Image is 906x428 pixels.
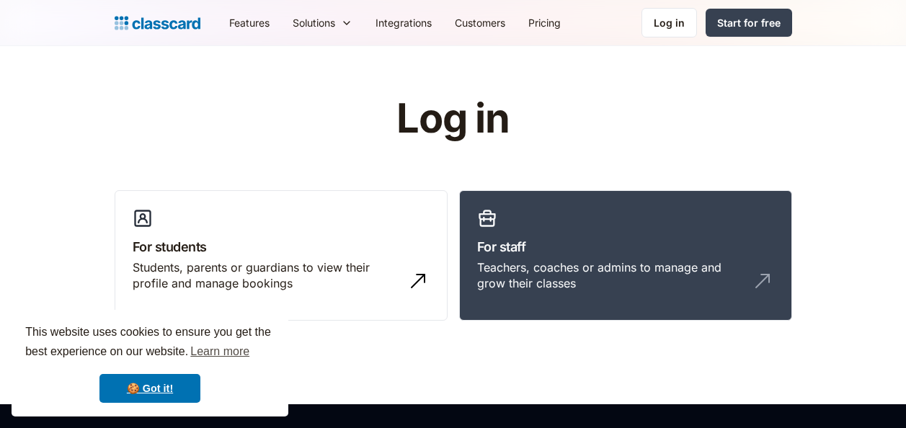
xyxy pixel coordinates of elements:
a: home [115,13,200,33]
div: Solutions [281,6,364,39]
a: Features [218,6,281,39]
a: Customers [443,6,517,39]
div: Teachers, coaches or admins to manage and grow their classes [477,259,745,292]
a: For staffTeachers, coaches or admins to manage and grow their classes [459,190,792,321]
a: Pricing [517,6,572,39]
h3: For students [133,237,430,257]
div: Students, parents or guardians to view their profile and manage bookings [133,259,401,292]
h1: Log in [224,97,682,141]
a: Log in [641,8,697,37]
h3: For staff [477,237,774,257]
div: cookieconsent [12,310,288,416]
a: learn more about cookies [188,341,252,362]
a: For studentsStudents, parents or guardians to view their profile and manage bookings [115,190,448,321]
a: Integrations [364,6,443,39]
span: This website uses cookies to ensure you get the best experience on our website. [25,324,275,362]
div: Log in [654,15,685,30]
a: Start for free [706,9,792,37]
a: dismiss cookie message [99,374,200,403]
div: Solutions [293,15,335,30]
div: Start for free [717,15,781,30]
